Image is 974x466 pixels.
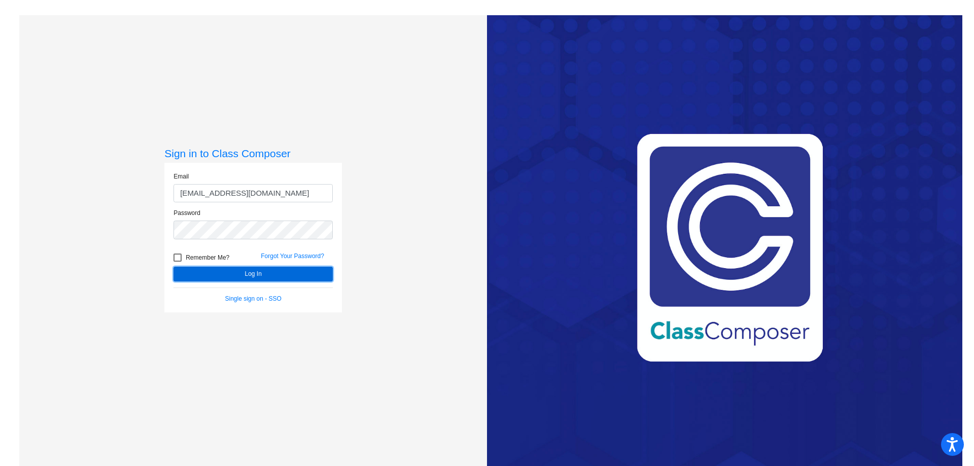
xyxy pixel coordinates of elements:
[225,295,282,302] a: Single sign on - SSO
[173,267,333,281] button: Log In
[261,253,324,260] a: Forgot Your Password?
[173,172,189,181] label: Email
[186,252,229,264] span: Remember Me?
[164,147,342,160] h3: Sign in to Class Composer
[173,208,200,218] label: Password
